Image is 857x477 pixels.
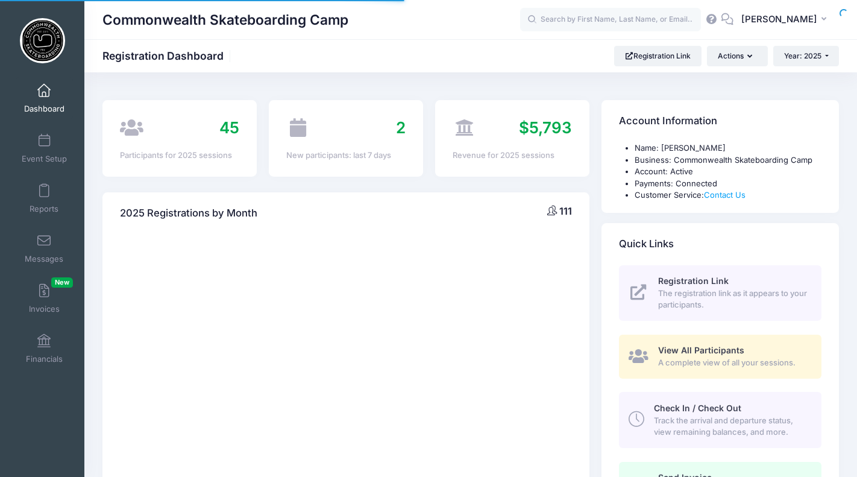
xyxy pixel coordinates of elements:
a: Financials [16,327,73,370]
a: InvoicesNew [16,277,73,320]
li: Business: Commonwealth Skateboarding Camp [635,154,821,166]
a: Reports [16,177,73,220]
div: Participants for 2025 sessions [120,150,239,162]
a: Dashboard [16,77,73,119]
a: Check In / Check Out Track the arrival and departure status, view remaining balances, and more. [619,392,821,447]
span: Registration Link [658,276,729,286]
a: Registration Link The registration link as it appears to your participants. [619,265,821,321]
span: 2 [396,118,406,137]
li: Account: Active [635,166,821,178]
div: New participants: last 7 days [286,150,406,162]
a: Messages [16,227,73,270]
span: New [51,277,73,288]
button: Year: 2025 [773,46,839,66]
li: Customer Service: [635,189,821,201]
a: Event Setup [16,127,73,169]
span: $5,793 [519,118,572,137]
span: Messages [25,254,63,264]
h4: 2025 Registrations by Month [120,197,257,231]
li: Payments: Connected [635,178,821,190]
a: Contact Us [704,190,746,200]
span: Event Setup [22,154,67,164]
span: The registration link as it appears to your participants. [658,288,808,311]
span: 45 [219,118,239,137]
a: View All Participants A complete view of all your sessions. [619,335,821,379]
span: Dashboard [24,104,64,114]
li: Name: [PERSON_NAME] [635,142,821,154]
span: Check In / Check Out [654,403,741,413]
a: Registration Link [614,46,702,66]
button: [PERSON_NAME] [733,6,839,34]
input: Search by First Name, Last Name, or Email... [520,8,701,32]
span: Reports [30,204,58,214]
span: Financials [26,354,63,364]
h4: Quick Links [619,227,674,261]
span: [PERSON_NAME] [741,13,817,26]
h1: Commonwealth Skateboarding Camp [102,6,348,34]
span: A complete view of all your sessions. [658,357,808,369]
button: Actions [707,46,767,66]
span: Year: 2025 [784,51,821,60]
h1: Registration Dashboard [102,49,234,62]
div: Revenue for 2025 sessions [453,150,572,162]
h4: Account Information [619,104,717,139]
span: Track the arrival and departure status, view remaining balances, and more. [654,415,808,438]
span: Invoices [29,304,60,314]
span: 111 [559,205,572,217]
img: Commonwealth Skateboarding Camp [20,18,65,63]
span: View All Participants [658,345,744,355]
